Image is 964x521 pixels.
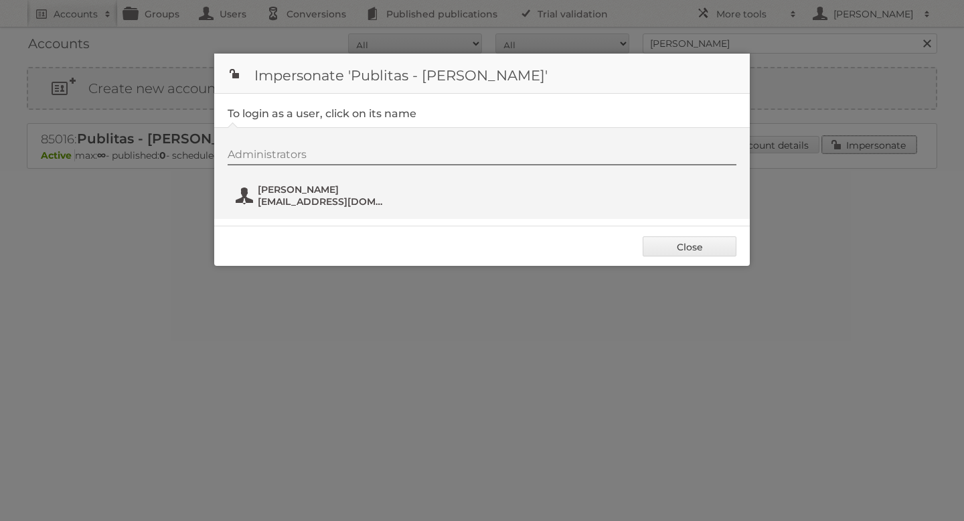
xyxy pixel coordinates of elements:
[643,236,736,256] a: Close
[234,182,392,209] button: [PERSON_NAME] [EMAIL_ADDRESS][DOMAIN_NAME]
[214,54,750,94] h1: Impersonate 'Publitas - [PERSON_NAME]'
[258,196,388,208] span: [EMAIL_ADDRESS][DOMAIN_NAME]
[258,183,388,196] span: [PERSON_NAME]
[228,107,416,120] legend: To login as a user, click on its name
[228,148,736,165] div: Administrators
